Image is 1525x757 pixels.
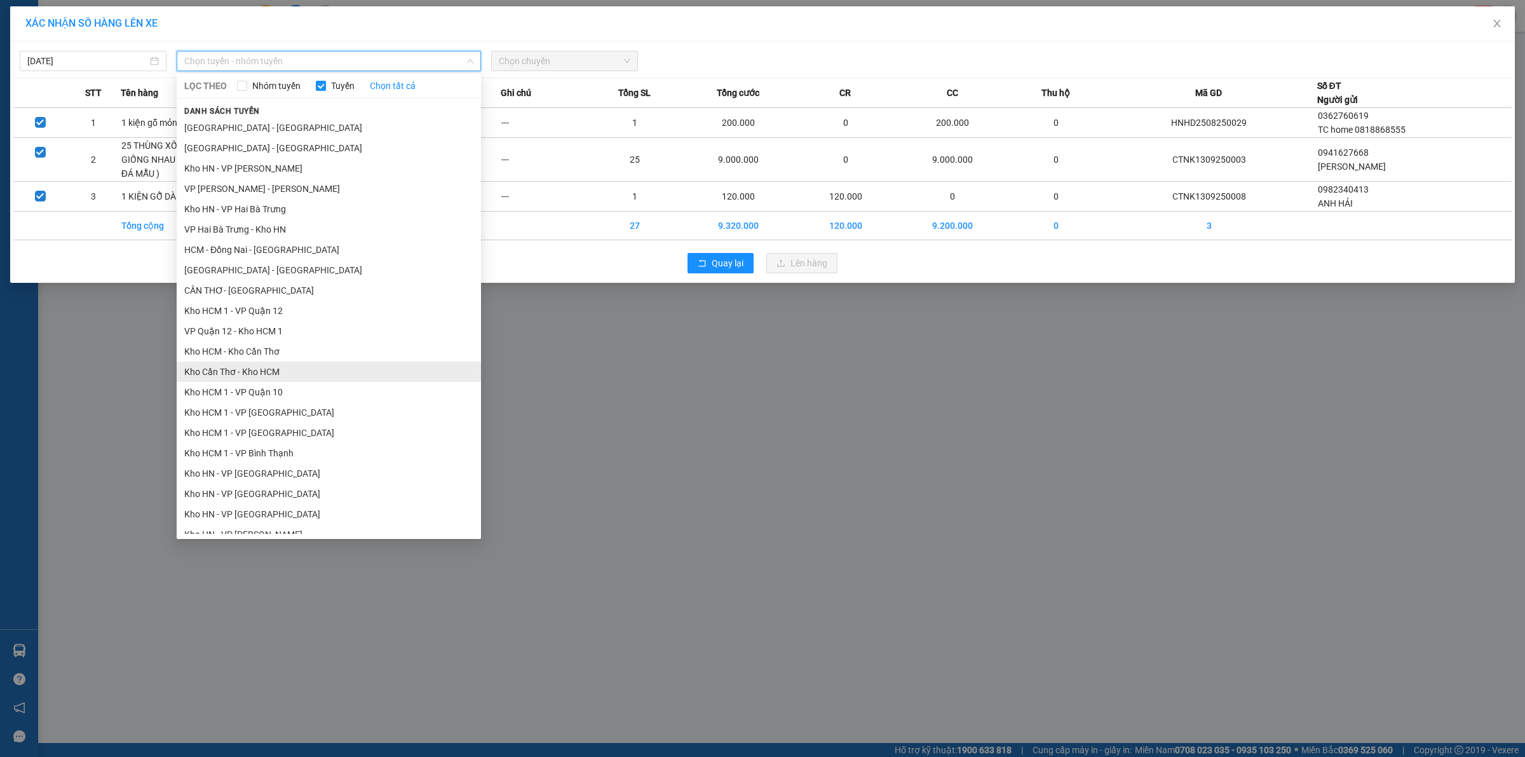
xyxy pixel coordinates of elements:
strong: (Công Ty TNHH Chuyển Phát Nhanh Bảo An - MST: 0109597835) [7,36,252,45]
li: Kho HCM - Kho Cần Thơ [177,341,481,362]
td: CTNK1309250003 [1101,138,1317,182]
a: Chọn tất cả [370,79,416,93]
td: 3 [1101,212,1317,240]
li: Kho HN - VP [PERSON_NAME] [177,158,481,179]
li: Kho HCM 1 - VP Quận 10 [177,382,481,402]
td: 0 [1012,182,1101,212]
span: XÁC NHẬN SỐ HÀNG LÊN XE [25,17,158,29]
span: 0941627668 [1318,147,1369,158]
td: 25 THÙNG XỐP GIỐNG NHAU ( ĐẤT ĐÁ MẪU ) [121,138,210,182]
span: [PERSON_NAME] [1318,161,1386,172]
span: STT [85,86,102,100]
td: 0 [1012,212,1101,240]
td: 120.000 [679,182,797,212]
td: 1 kiện gỗ mỏng [121,108,210,138]
li: HCM - Đồng Nai - [GEOGRAPHIC_DATA] [177,240,481,260]
li: VP [PERSON_NAME] - [PERSON_NAME] [177,179,481,199]
td: 9.320.000 [679,212,797,240]
td: 25 [590,138,680,182]
span: Quay lại [712,256,743,270]
td: 2 [67,138,120,182]
div: Số ĐT Người gửi [1317,79,1358,107]
td: 9.000.000 [679,138,797,182]
span: LỌC THEO [184,79,227,93]
input: 14/09/2025 [27,54,147,68]
td: 1 KIỆN GỖ DÀI 3M2 [121,182,210,212]
td: 0 [1012,108,1101,138]
li: Kho HCM 1 - VP [GEOGRAPHIC_DATA] [177,402,481,423]
li: [GEOGRAPHIC_DATA] - [GEOGRAPHIC_DATA] [177,138,481,158]
td: 0 [797,138,894,182]
span: Nhóm tuyến [247,79,306,93]
td: 0 [1012,138,1101,182]
td: 27 [590,212,680,240]
li: VP Hai Bà Trưng - Kho HN [177,219,481,240]
span: Chọn chuyến [499,51,630,71]
td: Tổng cộng [121,212,210,240]
span: close [1492,18,1502,29]
span: Tổng SL [618,86,651,100]
span: Danh sách tuyến [177,106,268,117]
td: 9.000.000 [894,138,1012,182]
span: Mã GD [1195,86,1222,100]
button: rollbackQuay lại [688,253,754,273]
span: Chọn tuyến - nhóm tuyến [184,51,473,71]
button: Close [1479,6,1515,42]
td: 9.200.000 [894,212,1012,240]
li: VP Quận 12 - Kho HCM 1 [177,321,481,341]
span: CC [947,86,958,100]
li: Kho HN - VP [GEOGRAPHIC_DATA] [177,463,481,484]
li: [GEOGRAPHIC_DATA] - [GEOGRAPHIC_DATA] [177,260,481,280]
li: Kho HCM 1 - VP Quận 12 [177,301,481,321]
td: 0 [894,182,1012,212]
span: ANH HẢI [1318,198,1353,208]
li: Kho HN - VP [PERSON_NAME] [177,524,481,545]
span: Tên hàng [121,86,158,100]
li: Kho HN - VP [GEOGRAPHIC_DATA] [177,504,481,524]
span: rollback [698,259,707,269]
strong: BIÊN NHẬN VẬN CHUYỂN BẢO AN EXPRESS [10,18,248,32]
td: 200.000 [894,108,1012,138]
li: Kho Cần Thơ - Kho HCM [177,362,481,382]
span: Tuyến [326,79,360,93]
td: 0 [797,108,894,138]
span: TC home 0818868555 [1318,125,1406,135]
td: --- [501,138,590,182]
td: --- [501,108,590,138]
span: CR [839,86,851,100]
li: CẦN THƠ- [GEOGRAPHIC_DATA] [177,280,481,301]
li: Kho HCM 1 - VP Bình Thạnh [177,443,481,463]
button: uploadLên hàng [766,253,837,273]
span: down [466,57,474,65]
li: Kho HN - VP Hai Bà Trưng [177,199,481,219]
td: CTNK1309250008 [1101,182,1317,212]
td: 120.000 [797,212,894,240]
td: --- [501,182,590,212]
li: Kho HCM 1 - VP [GEOGRAPHIC_DATA] [177,423,481,443]
span: Thu hộ [1041,86,1070,100]
td: 3 [67,182,120,212]
span: Tổng cước [717,86,759,100]
span: Ghi chú [501,86,531,100]
li: [GEOGRAPHIC_DATA] - [GEOGRAPHIC_DATA] [177,118,481,138]
td: 1 [67,108,120,138]
span: 0362760619 [1318,111,1369,121]
td: 120.000 [797,182,894,212]
li: Kho HN - VP [GEOGRAPHIC_DATA] [177,484,481,504]
td: 200.000 [679,108,797,138]
td: HNHD2508250029 [1101,108,1317,138]
span: 0982340413 [1318,184,1369,194]
span: [PHONE_NUMBER] - [DOMAIN_NAME] [39,50,222,98]
td: 1 [590,108,680,138]
td: 1 [590,182,680,212]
